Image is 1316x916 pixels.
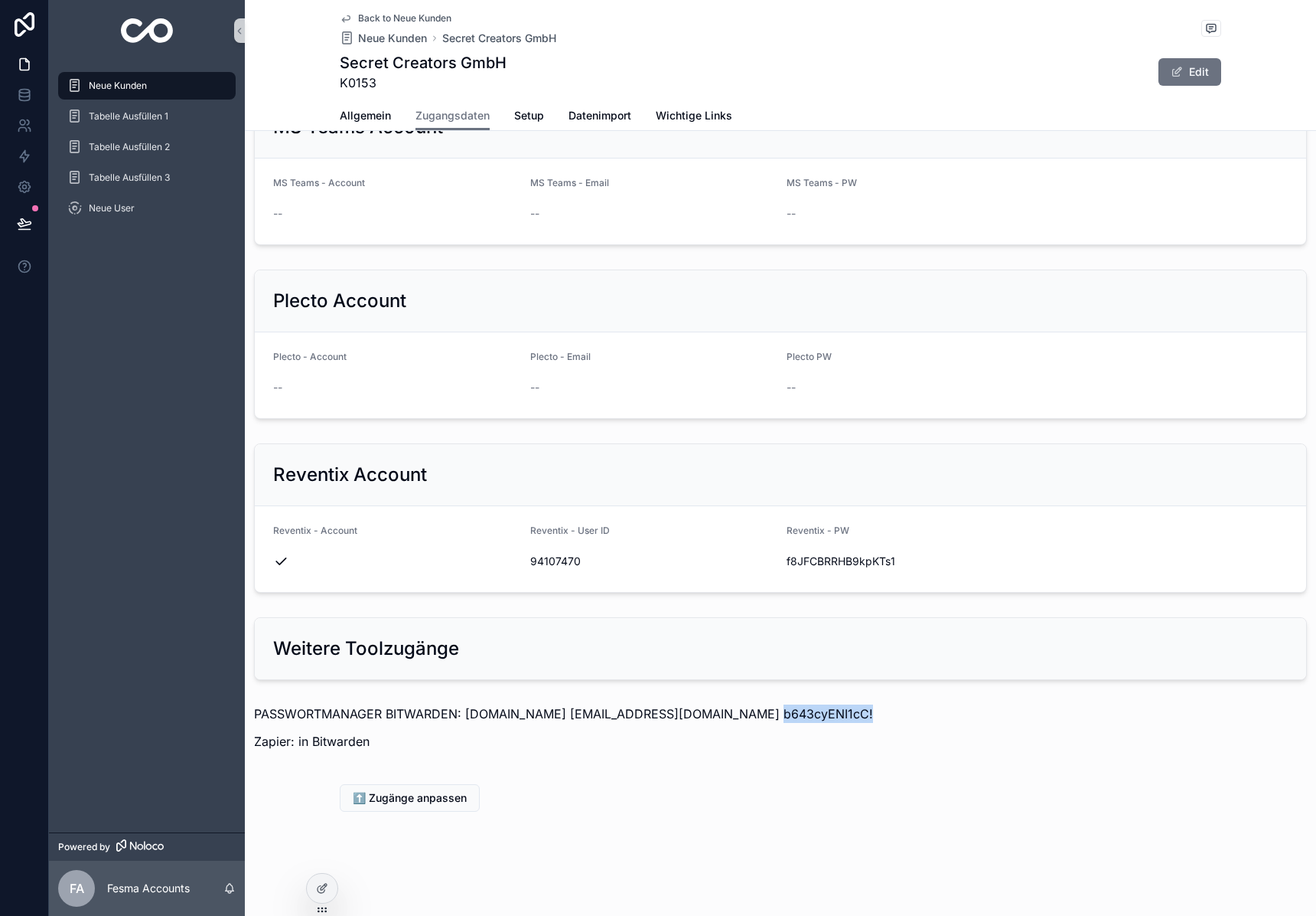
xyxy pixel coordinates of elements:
[58,133,236,161] a: Tabelle Ausfüllen 2
[358,31,427,46] span: Neue Kunden
[514,108,544,123] span: Setup
[254,705,1307,723] p: PASSWORTMANAGER BITWARDEN: [DOMAIN_NAME] [EMAIL_ADDRESS][DOMAIN_NAME] b643cyENI1cC!
[70,879,84,898] span: FA
[89,80,147,92] span: Neue Kunden
[1158,58,1221,86] button: Edit
[273,463,427,487] h2: Reventix Account
[273,636,459,661] h2: Weitere Toolzugänge
[340,784,480,812] button: ⬆️ Zugänge anpassen
[530,380,539,395] span: --
[58,195,236,222] a: Neue User
[530,206,539,221] span: --
[89,202,135,214] span: Neue User
[787,206,796,221] span: --
[415,102,490,131] a: Zugangsdaten
[89,110,168,123] span: Tabelle Ausfüllen 1
[273,289,406,313] h2: Plecto Account
[530,554,775,569] span: 94107470
[340,12,451,25] a: Back to Neue Kunden
[89,141,170,153] span: Tabelle Ausfüllen 2
[121,18,174,43] img: App logo
[340,102,391,132] a: Allgemein
[530,177,609,188] span: MS Teams - Email
[530,525,610,536] span: Reventix - User ID
[340,31,427,46] a: Neue Kunden
[787,177,857,188] span: MS Teams - PW
[273,177,365,188] span: MS Teams - Account
[442,31,556,46] a: Secret Creators GmbH
[273,380,282,395] span: --
[353,790,467,806] span: ⬆️ Zugänge anpassen
[530,351,591,362] span: Plecto - Email
[49,833,245,861] a: Powered by
[58,72,236,100] a: Neue Kunden
[340,74,507,92] span: K0153
[358,12,451,25] span: Back to Neue Kunden
[58,164,236,191] a: Tabelle Ausfüllen 3
[58,841,110,853] span: Powered by
[787,351,832,362] span: Plecto PW
[49,61,245,242] div: scrollable content
[273,525,357,536] span: Reventix - Account
[787,554,1031,569] span: f8JFCBRRHB9kpKTs1
[89,172,170,184] span: Tabelle Ausfüllen 3
[568,102,631,132] a: Datenimport
[656,108,732,123] span: Wichtige Links
[787,525,849,536] span: Reventix - PW
[340,52,507,74] h1: Secret Creators GmbH
[514,102,544,132] a: Setup
[656,102,732,132] a: Wichtige Links
[787,380,796,395] span: --
[415,108,490,123] span: Zugangsdaten
[340,108,391,123] span: Allgemein
[58,103,236,130] a: Tabelle Ausfüllen 1
[273,351,347,362] span: Plecto - Account
[254,732,1307,751] p: Zapier: in Bitwarden
[568,108,631,123] span: Datenimport
[107,881,190,896] p: Fesma Accounts
[273,206,282,221] span: --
